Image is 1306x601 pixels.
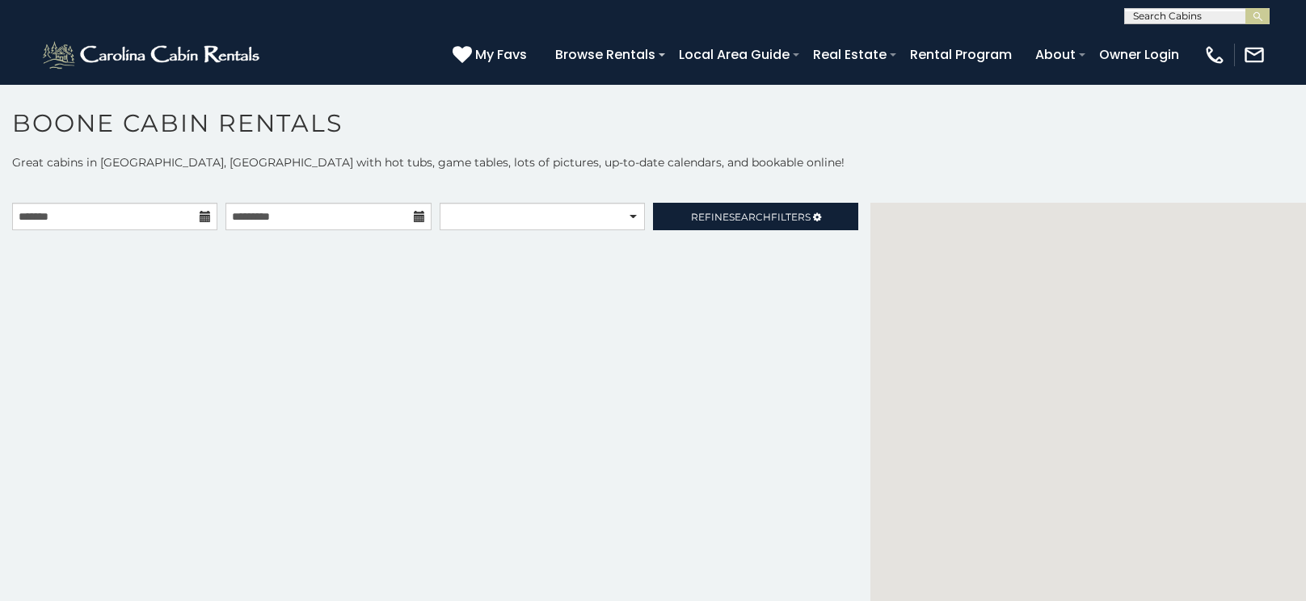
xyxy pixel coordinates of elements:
[1091,40,1187,69] a: Owner Login
[1203,44,1226,66] img: phone-regular-white.png
[729,211,771,223] span: Search
[671,40,798,69] a: Local Area Guide
[902,40,1020,69] a: Rental Program
[653,203,858,230] a: RefineSearchFilters
[805,40,895,69] a: Real Estate
[453,44,531,65] a: My Favs
[1027,40,1084,69] a: About
[691,211,811,223] span: Refine Filters
[547,40,664,69] a: Browse Rentals
[475,44,527,65] span: My Favs
[40,39,264,71] img: White-1-2.png
[1243,44,1266,66] img: mail-regular-white.png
